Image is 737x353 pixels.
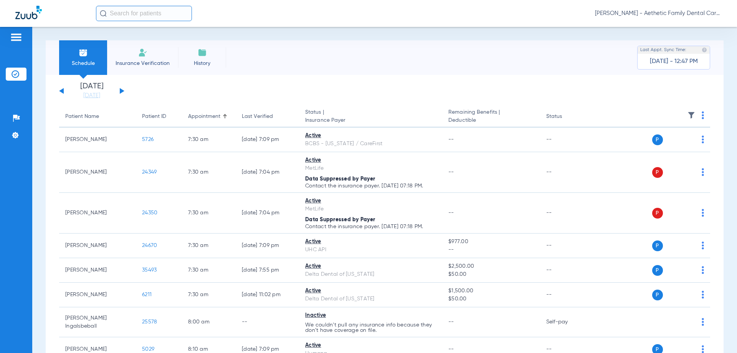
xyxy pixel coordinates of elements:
td: -- [540,128,592,152]
th: Status [540,106,592,128]
td: 7:30 AM [182,128,236,152]
td: [PERSON_NAME] [59,258,136,283]
div: Delta Dental of [US_STATE] [305,270,436,278]
span: Schedule [65,60,101,67]
div: Patient ID [142,113,176,121]
span: -- [448,169,454,175]
span: P [652,290,663,300]
td: [DATE] 7:55 PM [236,258,299,283]
td: [PERSON_NAME] Ingalsbeball [59,307,136,337]
span: 25578 [142,319,157,325]
span: P [652,167,663,178]
span: Last Appt. Sync Time: [640,46,686,54]
span: Insurance Payer [305,116,436,124]
span: $977.00 [448,238,534,246]
td: [DATE] 7:04 PM [236,152,299,193]
div: BCBS - [US_STATE] / CareFirst [305,140,436,148]
div: Patient Name [65,113,99,121]
span: -- [448,246,534,254]
p: Contact the insurance payer. [DATE] 07:18 PM. [305,183,436,189]
span: 35493 [142,267,157,273]
img: group-dot-blue.svg [702,209,704,217]
div: Appointment [188,113,230,121]
div: Active [305,238,436,246]
div: Active [305,156,436,164]
span: [DATE] - 12:47 PM [650,58,698,65]
td: 8:00 AM [182,307,236,337]
span: Data Suppressed by Payer [305,176,375,182]
div: Active [305,287,436,295]
div: Patient ID [142,113,166,121]
td: [DATE] 7:04 PM [236,193,299,234]
div: Appointment [188,113,220,121]
img: last sync help info [702,47,707,53]
span: 24349 [142,169,157,175]
img: group-dot-blue.svg [702,291,704,298]
img: Search Icon [100,10,107,17]
span: $50.00 [448,270,534,278]
img: filter.svg [687,111,695,119]
div: Active [305,197,436,205]
td: [PERSON_NAME] [59,152,136,193]
td: -- [540,258,592,283]
span: P [652,134,663,145]
img: group-dot-blue.svg [702,168,704,176]
span: $1,500.00 [448,287,534,295]
td: -- [540,234,592,258]
td: [DATE] 7:09 PM [236,234,299,258]
div: Patient Name [65,113,130,121]
input: Search for patients [96,6,192,21]
iframe: Chat Widget [699,316,737,353]
span: 24670 [142,243,157,248]
span: -- [448,319,454,325]
p: Contact the insurance payer. [DATE] 07:18 PM. [305,224,436,229]
a: [DATE] [69,92,115,99]
td: -- [540,283,592,307]
img: History [198,48,207,57]
span: 24350 [142,210,157,215]
td: 7:30 AM [182,152,236,193]
div: Last Verified [242,113,273,121]
span: $2,500.00 [448,262,534,270]
img: group-dot-blue.svg [702,136,704,143]
p: We couldn’t pull any insurance info because they don’t have coverage on file. [305,322,436,333]
span: -- [448,210,454,215]
span: Data Suppressed by Payer [305,217,375,222]
span: P [652,265,663,276]
td: -- [236,307,299,337]
td: -- [540,193,592,234]
img: Schedule [79,48,88,57]
span: Deductible [448,116,534,124]
span: -- [448,346,454,352]
span: $50.00 [448,295,534,303]
td: Self-pay [540,307,592,337]
img: Manual Insurance Verification [138,48,147,57]
td: 7:30 AM [182,193,236,234]
span: 5029 [142,346,154,352]
span: [PERSON_NAME] - Aethetic Family Dental Care ([GEOGRAPHIC_DATA]) [595,10,722,17]
div: Delta Dental of [US_STATE] [305,295,436,303]
div: Active [305,262,436,270]
td: [PERSON_NAME] [59,193,136,234]
img: group-dot-blue.svg [702,266,704,274]
span: Insurance Verification [113,60,172,67]
th: Status | [299,106,442,128]
div: Inactive [305,312,436,320]
td: 7:30 AM [182,283,236,307]
img: group-dot-blue.svg [702,111,704,119]
div: UHC API [305,246,436,254]
img: Zuub Logo [15,6,42,19]
th: Remaining Benefits | [442,106,540,128]
td: [PERSON_NAME] [59,234,136,258]
span: -- [448,137,454,142]
span: 6211 [142,292,152,297]
td: 7:30 AM [182,234,236,258]
td: [PERSON_NAME] [59,128,136,152]
td: 7:30 AM [182,258,236,283]
td: -- [540,152,592,193]
span: P [652,240,663,251]
div: MetLife [305,205,436,213]
div: Active [305,341,436,350]
span: 5726 [142,137,154,142]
